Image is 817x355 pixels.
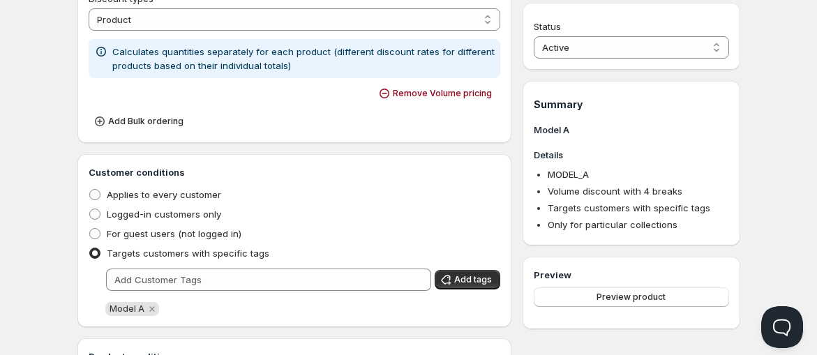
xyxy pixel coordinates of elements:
[108,116,183,127] span: Add Bulk ordering
[393,88,492,99] span: Remove Volume pricing
[107,248,269,259] span: Targets customers with specific tags
[548,202,710,213] span: Targets customers with specific tags
[89,165,501,179] h3: Customer conditions
[106,269,432,291] input: Add Customer Tags
[534,287,728,307] button: Preview product
[112,45,495,73] p: Calculates quantities separately for each product (different discount rates for different product...
[761,306,803,348] iframe: Help Scout Beacon - Open
[89,112,192,131] button: Add Bulk ordering
[534,123,728,137] h3: Model A
[107,209,221,220] span: Logged-in customers only
[107,228,241,239] span: For guest users (not logged in)
[534,21,561,32] span: Status
[454,274,492,285] span: Add tags
[548,169,589,180] span: MODEL_A
[597,292,666,303] span: Preview product
[548,219,677,230] span: Only for particular collections
[548,186,682,197] span: Volume discount with 4 breaks
[107,189,221,200] span: Applies to every customer
[373,84,500,103] button: Remove Volume pricing
[110,303,144,314] span: Model A
[146,303,158,315] button: Remove Model A
[534,98,728,112] h1: Summary
[435,270,500,289] button: Add tags
[534,148,728,162] h3: Details
[534,268,728,282] h3: Preview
